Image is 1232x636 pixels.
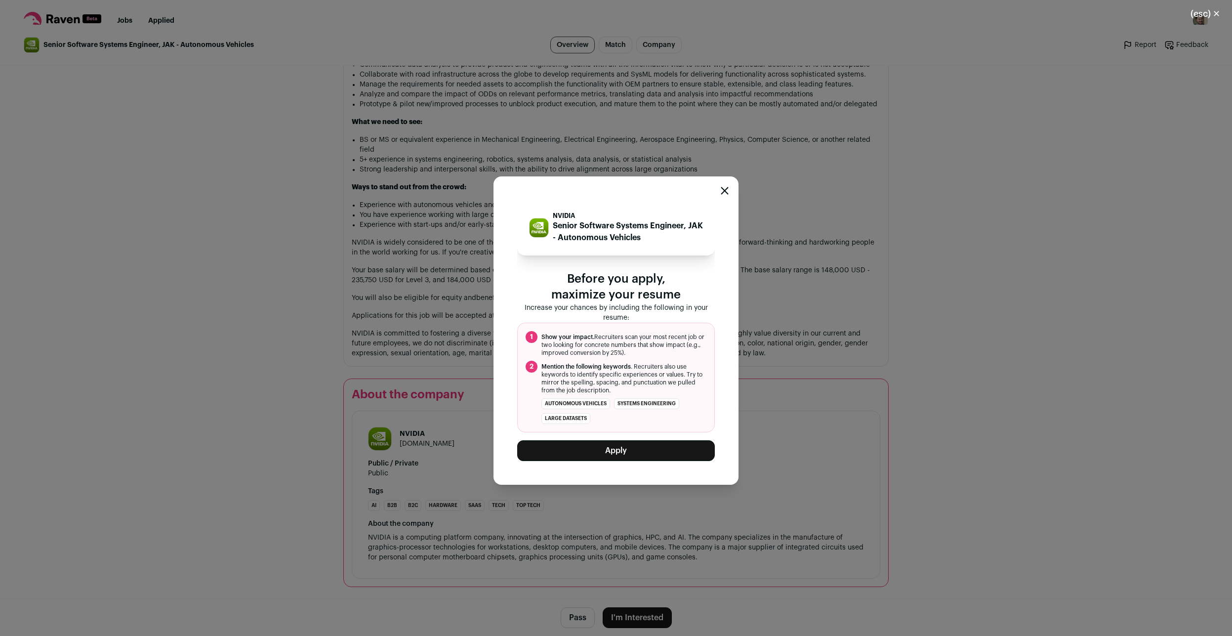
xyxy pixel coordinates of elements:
p: Senior Software Systems Engineer, JAK - Autonomous Vehicles [553,220,703,244]
img: 21765c2efd07c533fb69e7d2fdab94113177da91290e8a5934e70fdfae65a8e1.jpg [530,218,548,237]
span: 2 [526,361,537,373]
li: autonomous vehicles [541,398,610,409]
button: Close modal [1179,3,1232,25]
p: NVIDIA [553,212,703,220]
span: 1 [526,331,537,343]
p: Before you apply, maximize your resume [517,271,715,303]
li: systems engineering [614,398,679,409]
p: Increase your chances by including the following in your resume: [517,303,715,323]
span: Mention the following keywords [541,364,631,370]
li: large datasets [541,413,590,424]
button: Close modal [721,187,729,195]
span: . Recruiters also use keywords to identify specific experiences or values. Try to mirror the spel... [541,363,706,394]
button: Apply [517,440,715,461]
span: Show your impact. [541,334,594,340]
span: Recruiters scan your most recent job or two looking for concrete numbers that show impact (e.g., ... [541,333,706,357]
